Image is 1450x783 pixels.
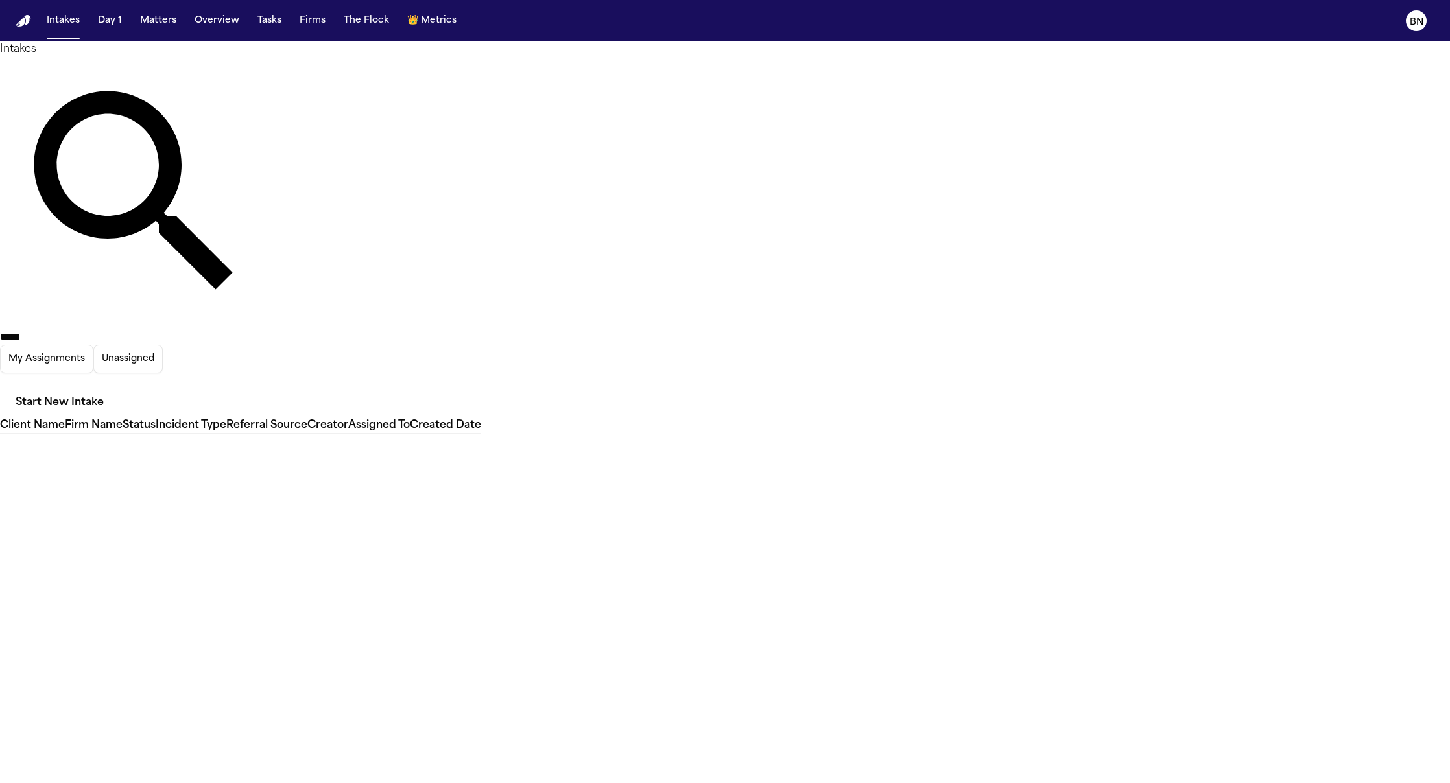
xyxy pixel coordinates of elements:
div: Assigned To [348,417,410,433]
div: Firm Name [65,417,123,433]
button: The Flock [339,9,394,32]
div: Status [123,417,156,433]
a: Home [16,15,31,27]
div: Creator [307,417,348,433]
button: Intakes [42,9,85,32]
button: Overview [189,9,244,32]
div: Incident Type [156,417,226,433]
button: crownMetrics [402,9,462,32]
button: Matters [135,9,182,32]
button: Day 1 [93,9,127,32]
button: Tasks [252,9,287,32]
button: Firms [294,9,331,32]
button: Unassigned [93,345,163,373]
img: Finch Logo [16,15,31,27]
div: Referral Source [226,417,307,433]
div: Created Date [410,417,481,433]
